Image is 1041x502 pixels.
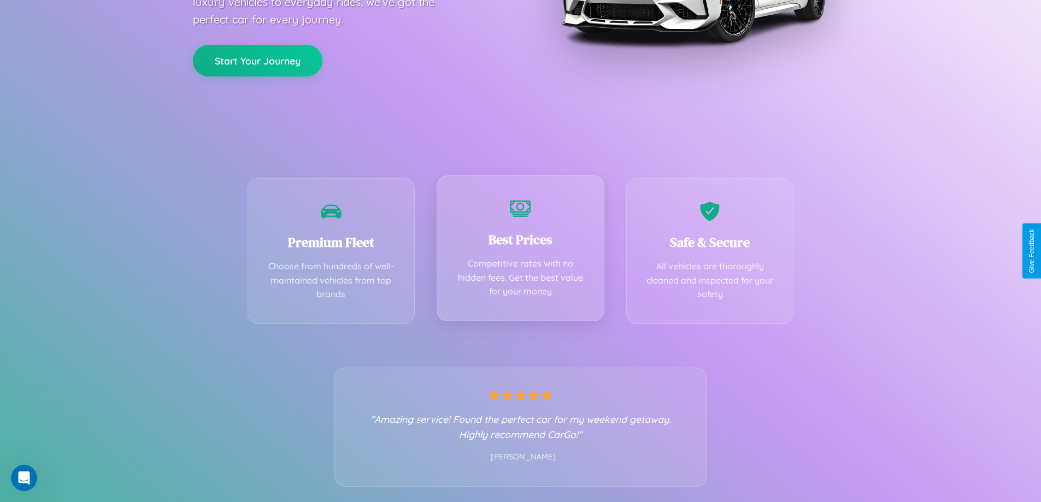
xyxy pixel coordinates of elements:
iframe: Intercom live chat [11,465,37,491]
h3: Premium Fleet [264,233,398,251]
button: Start Your Journey [193,45,322,76]
p: "Amazing service! Found the perfect car for my weekend getaway. Highly recommend CarGo!" [357,411,685,442]
div: Give Feedback [1028,229,1036,273]
p: - [PERSON_NAME] [357,450,685,464]
h3: Best Prices [454,231,587,249]
p: Competitive rates with no hidden fees. Get the best value for your money [454,257,587,299]
h3: Safe & Secure [643,233,777,251]
p: Choose from hundreds of well-maintained vehicles from top brands [264,259,398,302]
p: All vehicles are thoroughly cleaned and inspected for your safety [643,259,777,302]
